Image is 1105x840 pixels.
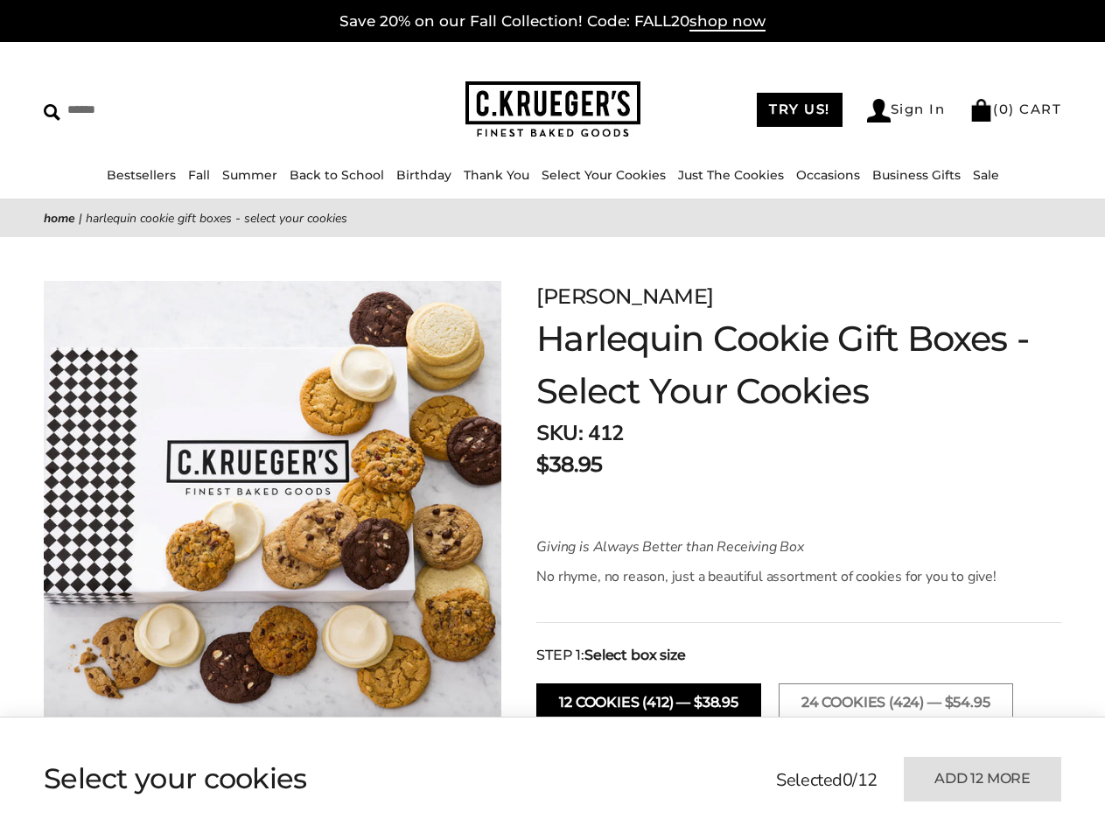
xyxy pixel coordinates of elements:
a: Save 20% on our Fall Collection! Code: FALL20shop now [339,12,766,31]
h1: Harlequin Cookie Gift Boxes - Select Your Cookies [536,312,1061,417]
p: $38.95 [536,449,602,480]
img: Search [44,104,60,121]
p: No rhyme, no reason, just a beautiful assortment of cookies for you to give! [536,566,1015,587]
a: Select Your Cookies [542,167,666,183]
a: Summer [222,167,277,183]
input: Search [44,96,276,123]
strong: Select box size [584,645,685,666]
a: Sign In [867,99,946,122]
span: shop now [689,12,766,31]
a: Bestsellers [107,167,176,183]
img: Harlequin Cookie Gift Boxes - Select Your Cookies [44,281,501,738]
a: Birthday [396,167,451,183]
button: 24 Cookies (424) — $54.95 [779,683,1013,722]
a: Home [44,210,75,227]
nav: breadcrumbs [44,208,1061,228]
img: C.KRUEGER'S [465,81,640,138]
img: Account [867,99,891,122]
a: Back to School [290,167,384,183]
strong: SKU: [536,419,583,447]
img: Bag [969,99,993,122]
a: Occasions [796,167,860,183]
span: Harlequin Cookie Gift Boxes - Select Your Cookies [86,210,347,227]
em: Giving is Always Better than Receiving Box [536,537,804,556]
a: (0) CART [969,101,1061,117]
div: STEP 1: [536,645,1061,666]
span: 0 [843,768,853,792]
a: Just The Cookies [678,167,784,183]
a: Fall [188,167,210,183]
button: 12 Cookies (412) — $38.95 [536,683,761,722]
p: [PERSON_NAME] [536,281,1061,312]
span: 0 [999,101,1010,117]
p: Selected / [776,767,878,794]
button: Add 12 more [904,757,1061,801]
a: Sale [973,167,999,183]
span: 12 [857,768,878,792]
a: Thank You [464,167,529,183]
a: Business Gifts [872,167,961,183]
span: 412 [588,419,624,447]
a: TRY US! [757,93,843,127]
span: | [79,210,82,227]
